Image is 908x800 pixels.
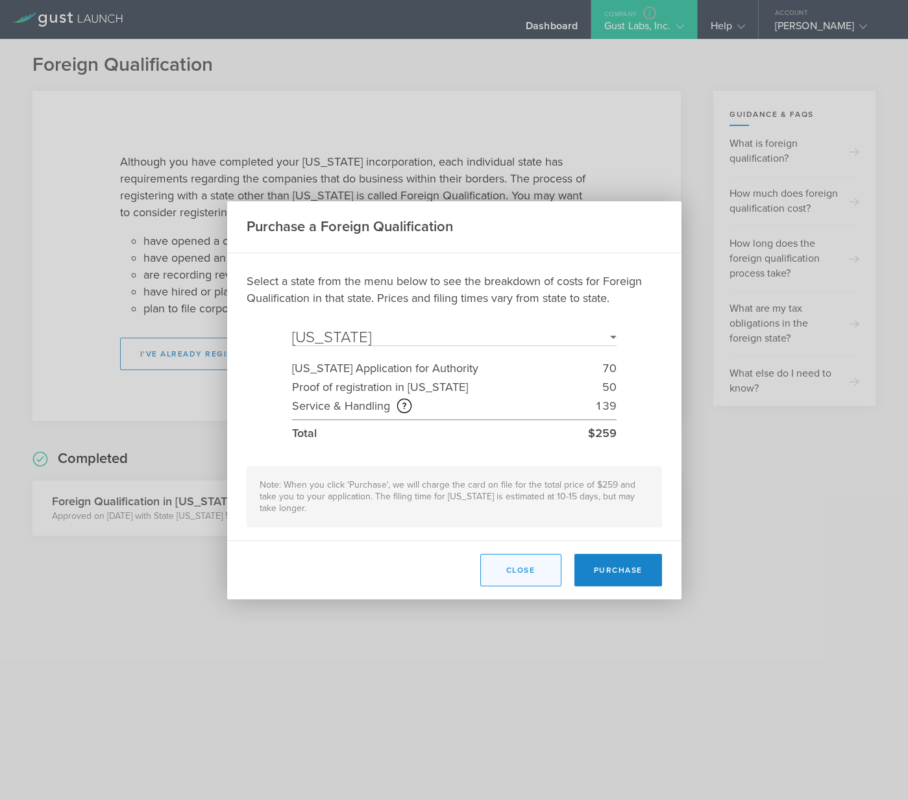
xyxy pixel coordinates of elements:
[292,378,602,397] div: Proof of registration in [US_STATE]
[292,359,602,378] div: [US_STATE] Application for Authority
[588,424,617,443] div: $259
[595,397,617,416] div: 139
[247,466,662,527] div: Note: When you click 'Purchase', we will charge the card on file for the total price of $259 and ...
[574,554,662,586] button: Purchase
[602,378,617,397] div: 50
[480,554,561,586] button: Close
[292,424,588,443] div: Total
[247,218,453,236] h2: Purchase a Foreign Qualification
[602,359,617,378] div: 70
[292,397,595,416] div: Service & Handling
[247,273,662,306] p: Select a state from the menu below to see the breakdown of costs for Foreign Qualification in tha...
